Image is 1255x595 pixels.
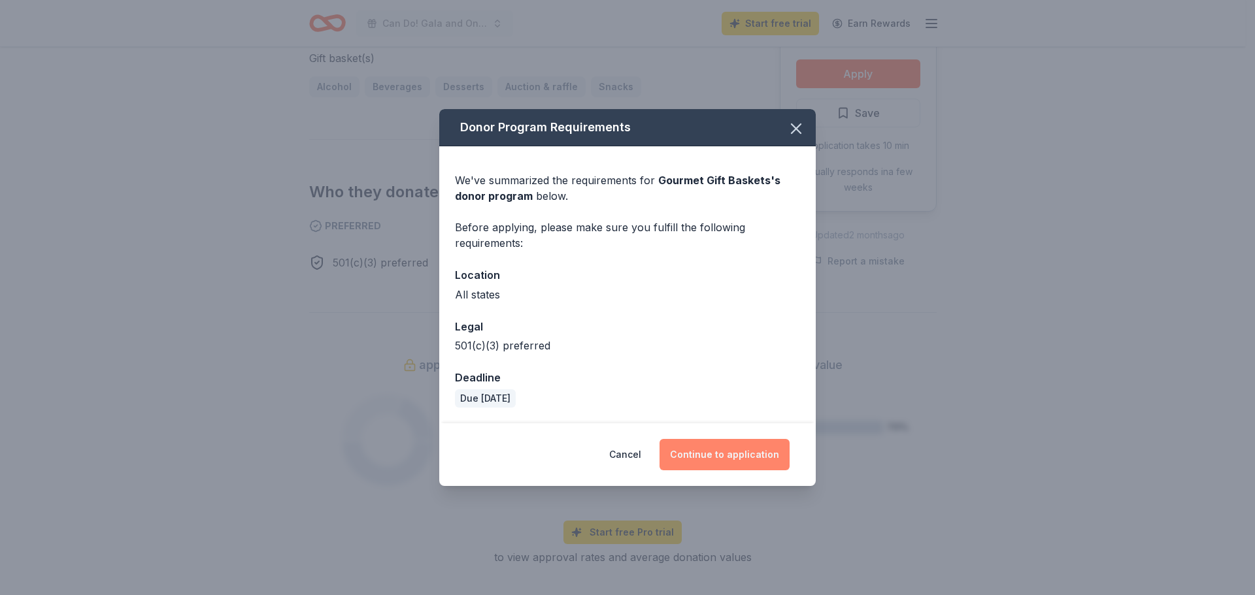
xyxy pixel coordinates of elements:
div: Location [455,266,800,283]
div: 501(c)(3) preferred [455,338,800,353]
div: All states [455,287,800,302]
button: Cancel [609,439,641,470]
div: Deadline [455,369,800,386]
div: Donor Program Requirements [439,109,816,146]
button: Continue to application [660,439,790,470]
div: We've summarized the requirements for below. [455,172,800,204]
div: Legal [455,318,800,335]
div: Due [DATE] [455,389,516,408]
div: Before applying, please make sure you fulfill the following requirements: [455,219,800,251]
